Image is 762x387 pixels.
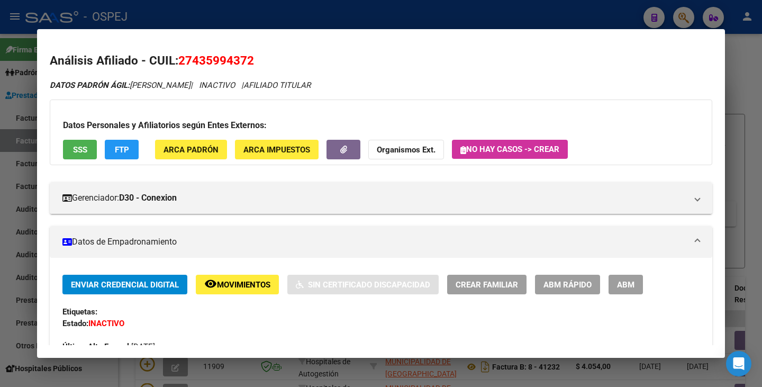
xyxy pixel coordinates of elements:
button: SSS [63,140,97,159]
strong: DATOS PADRÓN ÁGIL: [50,80,130,90]
span: [PERSON_NAME] [50,80,190,90]
mat-icon: remove_red_eye [204,277,217,290]
button: Organismos Ext. [368,140,444,159]
button: No hay casos -> Crear [452,140,568,159]
i: | INACTIVO | [50,80,311,90]
button: ARCA Padrón [155,140,227,159]
span: [DATE] [62,342,155,352]
span: Movimientos [217,280,270,290]
span: Enviar Credencial Digital [71,280,179,290]
button: Movimientos [196,275,279,294]
button: ARCA Impuestos [235,140,319,159]
strong: Estado: [62,319,88,328]
h3: Datos Personales y Afiliatorios según Entes Externos: [63,119,699,132]
span: AFILIADO TITULAR [243,80,311,90]
strong: D30 - Conexion [119,192,177,204]
strong: Etiquetas: [62,307,97,317]
strong: Última Alta Formal: [62,342,131,352]
span: SSS [73,145,87,155]
div: Open Intercom Messenger [726,351,751,376]
strong: Organismos Ext. [377,145,436,155]
h2: Análisis Afiliado - CUIL: [50,52,712,70]
mat-panel-title: Gerenciador: [62,192,687,204]
span: ABM [617,280,634,290]
button: Crear Familiar [447,275,527,294]
button: Enviar Credencial Digital [62,275,187,294]
span: FTP [115,145,129,155]
strong: INACTIVO [88,319,124,328]
mat-expansion-panel-header: Gerenciador:D30 - Conexion [50,182,712,214]
mat-expansion-panel-header: Datos de Empadronamiento [50,226,712,258]
span: No hay casos -> Crear [460,145,559,154]
span: Sin Certificado Discapacidad [308,280,430,290]
span: ARCA Impuestos [243,145,310,155]
button: ABM Rápido [535,275,600,294]
button: FTP [105,140,139,159]
span: ABM Rápido [543,280,592,290]
button: Sin Certificado Discapacidad [287,275,439,294]
span: 27435994372 [178,53,254,67]
span: Crear Familiar [456,280,518,290]
button: ABM [609,275,643,294]
mat-panel-title: Datos de Empadronamiento [62,236,687,248]
span: ARCA Padrón [164,145,219,155]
